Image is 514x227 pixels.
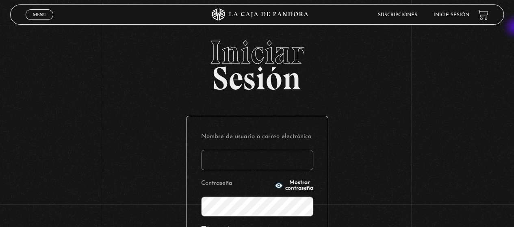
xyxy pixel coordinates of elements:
button: Mostrar contraseña [275,180,313,191]
span: Mostrar contraseña [285,180,313,191]
a: Suscripciones [378,13,417,17]
label: Contraseña [201,177,273,190]
span: Cerrar [30,19,49,25]
a: View your shopping cart [477,9,488,20]
a: Inicie sesión [434,13,469,17]
span: Iniciar [10,36,503,69]
h2: Sesión [10,36,503,88]
label: Nombre de usuario o correo electrónico [201,131,313,143]
span: Menu [33,12,46,17]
